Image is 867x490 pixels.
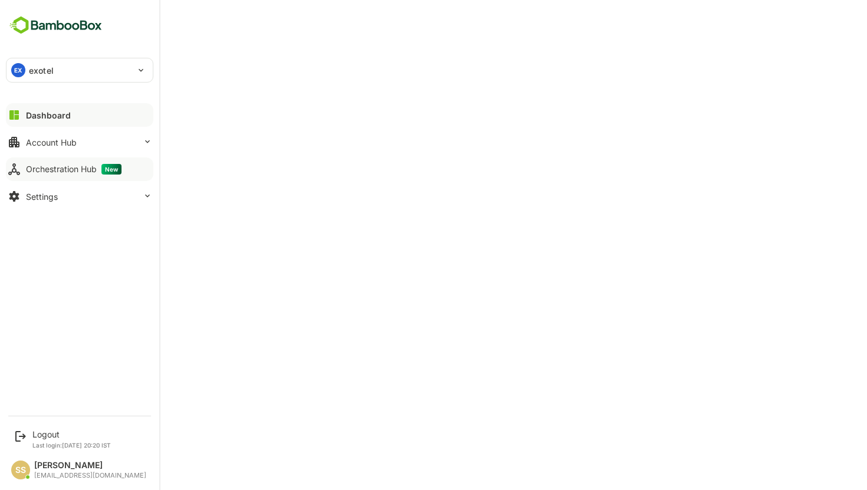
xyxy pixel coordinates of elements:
div: Account Hub [26,137,77,147]
img: BambooboxFullLogoMark.5f36c76dfaba33ec1ec1367b70bb1252.svg [6,14,106,37]
div: SS [11,461,30,479]
p: exotel [29,64,54,77]
button: Dashboard [6,103,153,127]
div: Orchestration Hub [26,164,121,175]
div: EX [11,63,25,77]
div: [PERSON_NAME] [34,461,146,471]
button: Orchestration HubNew [6,157,153,181]
div: [EMAIL_ADDRESS][DOMAIN_NAME] [34,472,146,479]
p: Last login: [DATE] 20:20 IST [32,442,111,449]
div: EXexotel [6,58,153,82]
button: Settings [6,185,153,208]
div: Dashboard [26,110,71,120]
span: New [101,164,121,175]
button: Account Hub [6,130,153,154]
div: Settings [26,192,58,202]
div: Logout [32,429,111,439]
